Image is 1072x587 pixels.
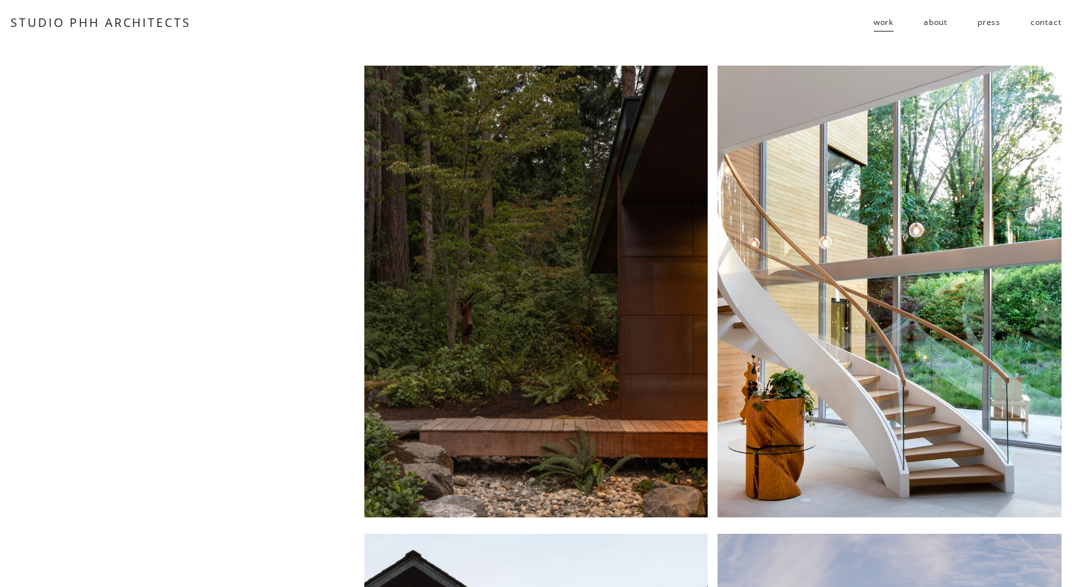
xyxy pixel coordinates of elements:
[874,12,893,33] a: folder dropdown
[977,12,1000,33] a: press
[11,14,190,30] a: STUDIO PHH ARCHITECTS
[874,12,893,32] span: work
[924,12,947,33] a: about
[1031,12,1061,33] a: contact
